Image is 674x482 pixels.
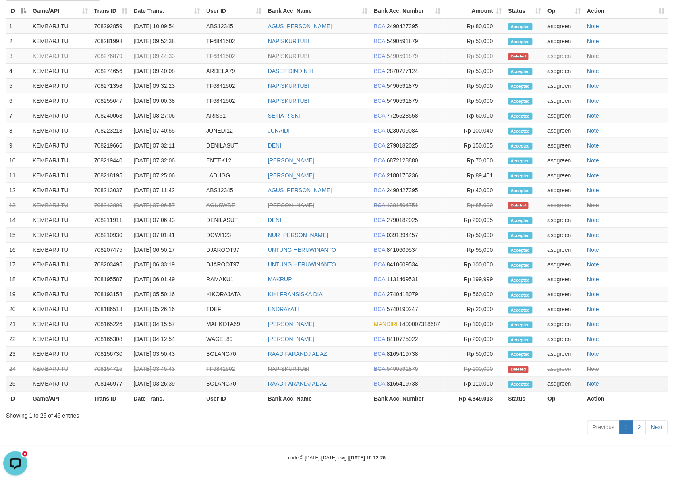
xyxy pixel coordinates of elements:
td: asqgreen [545,302,584,317]
td: [DATE] 09:00:38 [131,93,203,108]
a: MAKRUP [268,276,292,283]
td: 708195587 [91,272,131,287]
td: 708219440 [91,153,131,168]
td: 7 [6,108,29,123]
span: Accepted [508,158,533,164]
td: Rp 80,000 [444,19,505,34]
a: [PERSON_NAME] [268,336,314,343]
span: Copy 2740418079 to clipboard [387,291,418,298]
a: RAAD FARANDJ AL AZ [268,351,327,357]
span: Accepted [508,337,533,343]
a: NAPISKURTUBI [268,38,309,44]
a: JUNAIDI [268,127,290,134]
span: Accepted [508,38,533,45]
td: 12 [6,183,29,198]
span: Copy 2790182025 to clipboard [387,142,418,149]
span: Copy 0230709084 to clipboard [387,127,418,134]
span: BCA [374,187,385,193]
td: 1 [6,19,29,34]
td: KEMBARJITU [29,138,91,153]
a: RAAD FARANDJ AL AZ [268,381,327,387]
span: BCA [374,112,385,119]
td: [DATE] 05:50:16 [131,287,203,302]
span: Copy 7725528558 to clipboard [387,112,418,119]
td: 708213037 [91,183,131,198]
td: asqgreen [545,213,584,228]
span: BCA [374,351,385,357]
td: asqgreen [545,347,584,362]
a: Note [587,351,599,357]
a: DENI [268,142,281,149]
td: [DATE] 04:12:54 [131,332,203,347]
td: KEMBARJITU [29,228,91,243]
a: Note [587,202,599,208]
td: KEMBARJITU [29,362,91,377]
td: DENILASUT [203,213,265,228]
a: [PERSON_NAME] [268,321,314,328]
a: Note [587,336,599,343]
td: 708207475 [91,243,131,258]
td: [DATE] 03:50:43 [131,347,203,362]
td: 708186518 [91,302,131,317]
td: KEMBARJITU [29,272,91,287]
a: Note [587,98,599,104]
a: Note [587,262,599,268]
td: KEMBARJITU [29,49,91,64]
td: KEMBARJITU [29,332,91,347]
td: [DATE] 06:01:49 [131,272,203,287]
td: AGUSWDE [203,198,265,213]
span: Deleted [508,53,529,60]
span: Copy 8410609534 to clipboard [387,262,418,268]
div: new message indicator [21,2,29,10]
td: Rp 50,000 [444,79,505,93]
td: asqgreen [545,108,584,123]
td: 13 [6,198,29,213]
td: TF6841502 [203,79,265,93]
span: Accepted [508,143,533,150]
td: 11 [6,168,29,183]
span: BCA [374,217,385,223]
a: Note [587,381,599,387]
td: 708223218 [91,123,131,138]
a: Note [587,366,599,372]
span: Accepted [508,232,533,239]
a: ENDRAYATI [268,306,299,313]
td: Rp 20,000 [444,302,505,317]
span: Copy 5740190247 to clipboard [387,306,418,313]
td: 3 [6,49,29,64]
td: 708211911 [91,213,131,228]
th: Bank Acc. Number: activate to sort column ascending [371,4,444,19]
span: Copy 2490427395 to clipboard [387,187,418,193]
td: KEMBARJITU [29,347,91,362]
td: KEMBARJITU [29,34,91,49]
td: asqgreen [545,49,584,64]
a: NAPISKURTUBI [268,53,309,59]
a: NUR [PERSON_NAME] [268,232,328,238]
td: 708240063 [91,108,131,123]
span: Accepted [508,23,533,30]
span: Accepted [508,247,533,254]
td: [DATE] 09:52:38 [131,34,203,49]
span: Copy 5490591879 to clipboard [387,38,418,44]
td: asqgreen [545,272,584,287]
td: asqgreen [545,64,584,79]
td: Rp 100,000 [444,317,505,332]
th: Bank Acc. Name: activate to sort column ascending [265,4,371,19]
td: 708156730 [91,347,131,362]
td: asqgreen [545,198,584,213]
td: Rp 50,000 [444,93,505,108]
a: Note [587,68,599,74]
td: Rp 40,000 [444,183,505,198]
td: KEMBARJITU [29,198,91,213]
td: Rp 560,000 [444,287,505,302]
span: Copy 8410775922 to clipboard [387,336,418,343]
td: 24 [6,362,29,377]
span: BCA [374,142,385,149]
span: Accepted [508,292,533,299]
td: Rp 200,000 [444,332,505,347]
th: ID: activate to sort column descending [6,4,29,19]
th: Op: activate to sort column ascending [545,4,584,19]
td: asqgreen [545,79,584,93]
td: 708203495 [91,258,131,272]
span: BCA [374,306,385,313]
